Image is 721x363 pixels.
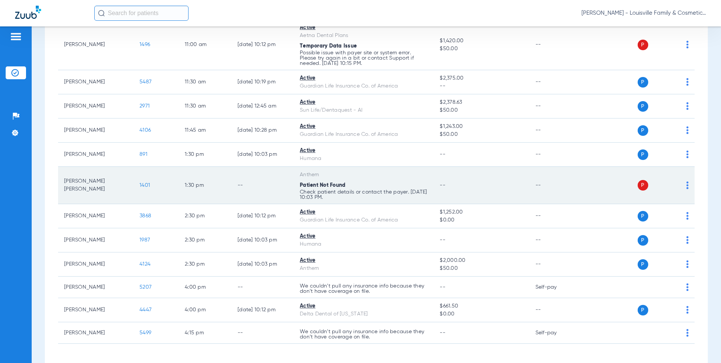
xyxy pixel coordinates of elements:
[140,330,151,335] span: 5499
[300,232,428,240] div: Active
[58,204,133,228] td: [PERSON_NAME]
[529,143,580,167] td: --
[440,37,523,45] span: $1,420.00
[686,181,689,189] img: group-dot-blue.svg
[686,102,689,110] img: group-dot-blue.svg
[440,330,445,335] span: --
[440,302,523,310] span: $661.50
[58,298,133,322] td: [PERSON_NAME]
[179,70,232,94] td: 11:30 AM
[232,143,294,167] td: [DATE] 10:03 PM
[529,322,580,344] td: Self-pay
[140,307,152,312] span: 4447
[58,94,133,118] td: [PERSON_NAME]
[686,41,689,48] img: group-dot-blue.svg
[232,167,294,204] td: --
[300,50,428,66] p: Possible issue with payer site or system error. Please try again in a bit or contact Support if n...
[179,94,232,118] td: 11:30 AM
[300,265,428,272] div: Anthem
[529,118,580,143] td: --
[440,310,523,318] span: $0.00
[58,277,133,298] td: [PERSON_NAME]
[638,259,648,270] span: P
[300,257,428,265] div: Active
[232,204,294,228] td: [DATE] 10:12 PM
[440,82,523,90] span: --
[440,98,523,106] span: $2,378.63
[638,40,648,50] span: P
[529,298,580,322] td: --
[529,228,580,252] td: --
[300,43,357,49] span: Temporary Data Issue
[300,189,428,200] p: Check patient details or contact the payer. [DATE] 10:03 PM.
[232,118,294,143] td: [DATE] 10:28 PM
[440,131,523,138] span: $50.00
[179,298,232,322] td: 4:00 PM
[300,329,428,340] p: We couldn’t pull any insurance info because they don’t have coverage on file.
[140,237,150,243] span: 1987
[300,310,428,318] div: Delta Dental of [US_STATE]
[300,208,428,216] div: Active
[638,77,648,88] span: P
[300,155,428,163] div: Humana
[529,167,580,204] td: --
[581,9,706,17] span: [PERSON_NAME] - Louisville Family & Cosmetic Dentistry
[300,98,428,106] div: Active
[300,106,428,114] div: Sun Life/Dentaquest - AI
[58,167,133,204] td: [PERSON_NAME] [PERSON_NAME]
[300,147,428,155] div: Active
[232,70,294,94] td: [DATE] 10:19 PM
[686,306,689,314] img: group-dot-blue.svg
[179,20,232,70] td: 11:00 AM
[529,252,580,277] td: --
[686,260,689,268] img: group-dot-blue.svg
[300,32,428,40] div: Aetna Dental Plans
[686,78,689,86] img: group-dot-blue.svg
[232,252,294,277] td: [DATE] 10:03 PM
[140,103,150,109] span: 2971
[440,74,523,82] span: $2,375.00
[140,42,150,47] span: 1496
[232,322,294,344] td: --
[179,204,232,228] td: 2:30 PM
[638,125,648,136] span: P
[232,298,294,322] td: [DATE] 10:12 PM
[140,213,151,218] span: 3868
[300,131,428,138] div: Guardian Life Insurance Co. of America
[140,152,147,157] span: 891
[529,277,580,298] td: Self-pay
[232,94,294,118] td: [DATE] 12:45 AM
[179,322,232,344] td: 4:15 PM
[638,101,648,112] span: P
[638,305,648,315] span: P
[98,10,105,17] img: Search Icon
[686,329,689,337] img: group-dot-blue.svg
[140,128,151,133] span: 4106
[300,240,428,248] div: Humana
[440,265,523,272] span: $50.00
[440,237,445,243] span: --
[140,261,150,267] span: 4124
[232,277,294,298] td: --
[58,252,133,277] td: [PERSON_NAME]
[440,152,445,157] span: --
[179,252,232,277] td: 2:30 PM
[300,302,428,310] div: Active
[58,118,133,143] td: [PERSON_NAME]
[529,70,580,94] td: --
[529,204,580,228] td: --
[686,236,689,244] img: group-dot-blue.svg
[440,216,523,224] span: $0.00
[179,228,232,252] td: 2:30 PM
[300,183,345,188] span: Patient Not Found
[440,285,445,290] span: --
[179,118,232,143] td: 11:45 AM
[529,94,580,118] td: --
[300,216,428,224] div: Guardian Life Insurance Co. of America
[300,74,428,82] div: Active
[440,106,523,114] span: $50.00
[58,70,133,94] td: [PERSON_NAME]
[686,126,689,134] img: group-dot-blue.svg
[440,183,445,188] span: --
[140,285,152,290] span: 5207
